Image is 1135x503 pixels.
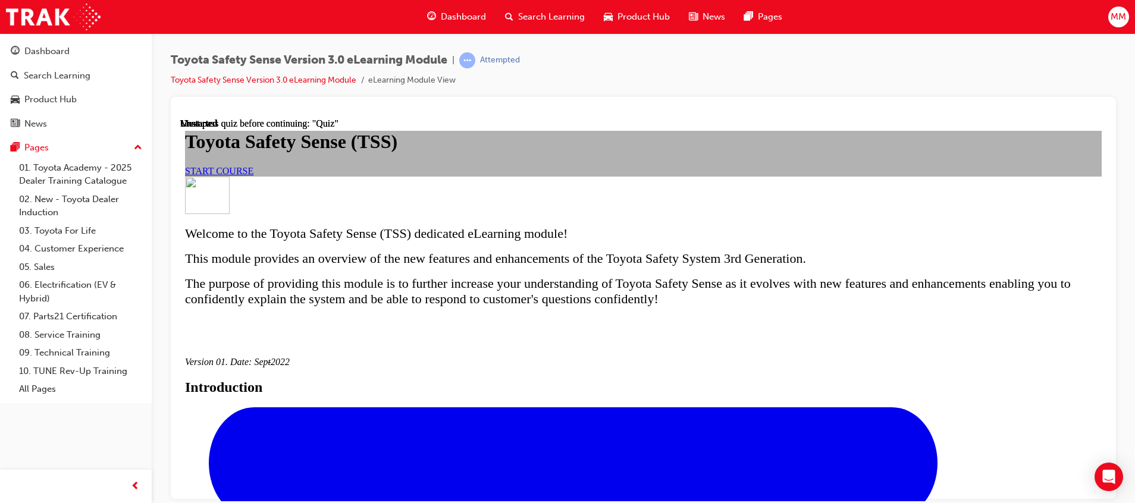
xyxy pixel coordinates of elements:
[14,362,147,381] a: 10. TUNE Rev-Up Training
[441,10,486,24] span: Dashboard
[5,38,147,137] button: DashboardSearch LearningProduct HubNews
[679,5,735,29] a: news-iconNews
[24,69,90,83] div: Search Learning
[11,95,20,105] span: car-icon
[88,238,90,249] s: t
[1108,7,1129,27] button: MM
[703,10,725,24] span: News
[604,10,613,24] span: car-icon
[14,240,147,258] a: 04. Customer Experience
[505,10,513,24] span: search-icon
[5,48,73,58] a: START COURSE
[5,89,147,111] a: Product Hub
[24,93,77,106] div: Product Hub
[5,238,109,249] em: Version 01. Date: Sep 2022
[1095,463,1123,491] div: Open Intercom Messenger
[689,10,698,24] span: news-icon
[5,12,921,34] h1: Toyota Safety Sense (TSS)
[131,479,140,494] span: prev-icon
[518,10,585,24] span: Search Learning
[171,75,356,85] a: Toyota Safety Sense Version 3.0 eLearning Module
[5,113,147,135] a: News
[5,158,891,188] span: The purpose of providing this module is to further increase your understanding of Toyota Safety S...
[11,71,19,81] span: search-icon
[14,344,147,362] a: 09. Technical Training
[452,54,454,67] span: |
[496,5,594,29] a: search-iconSearch Learning
[24,45,70,58] div: Dashboard
[134,140,142,156] span: up-icon
[171,54,447,67] span: Toyota Safety Sense Version 3.0 eLearning Module
[368,74,456,87] li: eLearning Module View
[14,276,147,307] a: 06. Electrification (EV & Hybrid)
[5,40,147,62] a: Dashboard
[11,143,20,153] span: pages-icon
[11,119,20,130] span: news-icon
[735,5,792,29] a: pages-iconPages
[594,5,679,29] a: car-iconProduct Hub
[14,326,147,344] a: 08. Service Training
[480,55,520,66] div: Attempted
[14,159,147,190] a: 01. Toyota Academy - 2025 Dealer Training Catalogue
[1111,10,1126,24] span: MM
[14,222,147,240] a: 03. Toyota For Life
[5,133,626,147] span: This module provides an overview of the new features and enhancements of the Toyota Safety System...
[24,141,49,155] div: Pages
[24,117,47,131] div: News
[418,5,496,29] a: guage-iconDashboard
[14,380,147,398] a: All Pages
[5,137,147,159] button: Pages
[758,10,782,24] span: Pages
[427,10,436,24] span: guage-icon
[459,52,475,68] span: learningRecordVerb_ATTEMPT-icon
[14,307,147,326] a: 07. Parts21 Certification
[11,46,20,57] span: guage-icon
[5,65,147,87] a: Search Learning
[744,10,753,24] span: pages-icon
[5,261,921,277] h2: Introduction
[5,108,387,122] span: Welcome to the Toyota Safety Sense (TSS) dedicated eLearning module!
[617,10,670,24] span: Product Hub
[6,4,101,30] img: Trak
[14,190,147,222] a: 02. New - Toyota Dealer Induction
[14,258,147,276] a: 05. Sales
